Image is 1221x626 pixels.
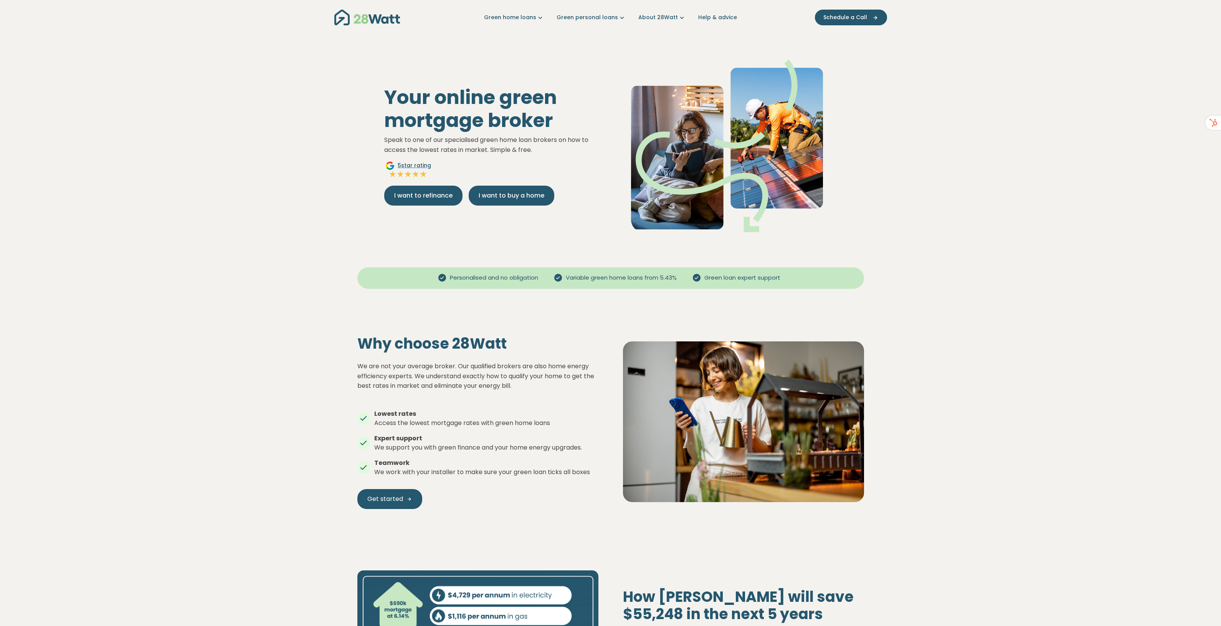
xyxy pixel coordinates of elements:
a: About 28Watt [638,13,686,21]
h2: How [PERSON_NAME] will save $55,248 in the next 5 years [623,588,864,623]
img: Solar panel installation on a residential roof [623,341,864,502]
iframe: Chat Widget [1049,318,1221,626]
img: Google [385,161,395,170]
span: Access the lowest mortgage rates with green home loans [374,418,550,427]
span: Variable green home loans from 5.43% [563,273,680,282]
h1: Your online green mortgage broker [384,86,605,132]
h2: Why choose 28Watt [357,335,598,353]
button: I want to buy a home [469,186,554,206]
p: We are not your average broker. Our qualified brokers are also home energy efficiency experts. We... [357,361,598,391]
p: Speak to one of our specialised green home loan brokers on how to access the lowest rates in mark... [384,135,605,155]
span: Personalised and no obligation [447,273,541,282]
span: 5 star rating [398,161,431,170]
a: Google5star ratingFull starFull starFull starFull starFull star [384,161,432,180]
img: Full star [404,170,412,178]
button: Schedule a Call [815,10,887,25]
img: Green mortgage hero [631,59,823,232]
a: Get started [357,489,422,509]
img: 28Watt [334,10,400,25]
span: Schedule a Call [823,13,867,21]
a: Help & advice [698,13,737,21]
strong: Expert support [374,434,422,443]
img: Full star [420,170,427,178]
strong: Teamwork [374,458,410,467]
span: Get started [367,494,403,504]
strong: Lowest rates [374,409,416,418]
button: I want to refinance [384,186,463,206]
nav: Main navigation [334,8,887,27]
span: I want to buy a home [479,191,544,200]
span: Green loan expert support [701,273,783,282]
img: Full star [397,170,404,178]
img: Full star [412,170,420,178]
span: I want to refinance [394,191,453,200]
a: Green home loans [484,13,544,21]
img: Full star [389,170,397,178]
span: We work with your installer to make sure your green loan ticks all boxes [374,468,590,476]
a: Green personal loans [557,13,626,21]
span: We support you with green finance and your home energy upgrades. [374,443,582,452]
